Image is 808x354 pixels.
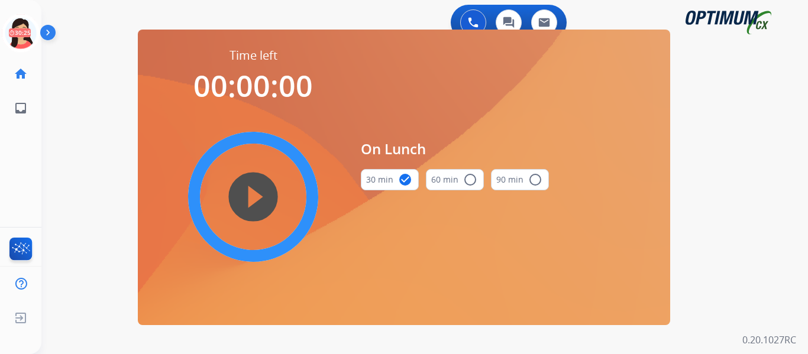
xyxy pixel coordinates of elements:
mat-icon: play_circle_filled [246,190,260,204]
span: 00:00:00 [193,66,313,106]
mat-icon: home [14,67,28,81]
span: On Lunch [361,138,549,160]
span: Time left [230,47,277,64]
button: 60 min [426,169,484,190]
mat-icon: inbox [14,101,28,115]
button: 30 min [361,169,419,190]
mat-icon: check_circle [398,173,412,187]
button: 90 min [491,169,549,190]
p: 0.20.1027RC [742,333,796,347]
mat-icon: radio_button_unchecked [463,173,477,187]
mat-icon: radio_button_unchecked [528,173,542,187]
